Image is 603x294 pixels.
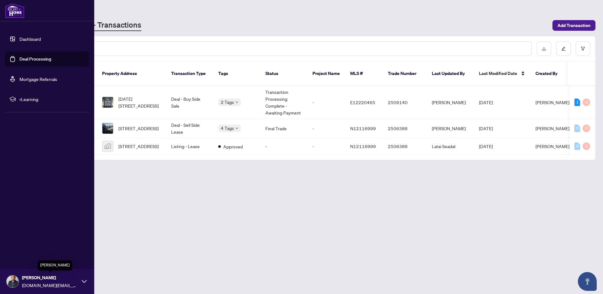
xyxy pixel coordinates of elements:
[427,86,474,119] td: [PERSON_NAME]
[307,138,345,155] td: -
[213,61,260,86] th: Tags
[118,143,159,150] span: [STREET_ADDRESS]
[383,61,427,86] th: Trade Number
[561,46,566,51] span: edit
[102,123,113,134] img: thumbnail-img
[383,86,427,119] td: 2509140
[307,61,345,86] th: Project Name
[578,272,597,291] button: Open asap
[479,126,493,131] span: [DATE]
[307,119,345,138] td: -
[260,61,307,86] th: Status
[479,70,517,77] span: Last Modified Date
[552,20,595,31] button: Add Transaction
[235,127,238,130] span: down
[479,143,493,149] span: [DATE]
[7,275,19,287] img: Profile Icon
[581,46,585,51] span: filter
[166,138,213,155] td: Listing - Lease
[118,95,161,109] span: [DATE][STREET_ADDRESS]
[38,260,72,270] div: [PERSON_NAME]
[535,99,569,105] span: [PERSON_NAME]
[235,101,238,104] span: down
[542,46,546,51] span: download
[557,20,590,30] span: Add Transaction
[5,3,24,18] img: logo
[166,61,213,86] th: Transaction Type
[166,119,213,138] td: Deal - Sell Side Lease
[583,99,590,106] div: 0
[19,56,51,62] a: Deal Processing
[307,86,345,119] td: -
[350,126,376,131] span: N12116999
[530,61,568,86] th: Created By
[474,61,530,86] th: Last Modified Date
[22,282,79,289] span: [DOMAIN_NAME][EMAIL_ADDRESS][DOMAIN_NAME]
[427,119,474,138] td: [PERSON_NAME]
[583,142,590,150] div: 0
[223,143,243,150] span: Approved
[102,97,113,108] img: thumbnail-img
[574,125,580,132] div: 0
[22,274,79,281] span: [PERSON_NAME]
[556,41,571,56] button: edit
[102,141,113,152] img: thumbnail-img
[427,138,474,155] td: Latai Seadat
[345,61,383,86] th: MLS #
[427,61,474,86] th: Last Updated By
[576,41,590,56] button: filter
[383,119,427,138] td: 2506388
[537,41,551,56] button: download
[118,125,159,132] span: [STREET_ADDRESS]
[19,96,85,103] span: rLearning
[19,76,57,82] a: Mortgage Referrals
[350,143,376,149] span: N12116999
[583,125,590,132] div: 0
[19,36,41,42] a: Dashboard
[97,61,166,86] th: Property Address
[260,119,307,138] td: Final Trade
[350,99,375,105] span: E12220465
[535,143,569,149] span: [PERSON_NAME]
[574,99,580,106] div: 1
[260,138,307,155] td: -
[221,99,234,106] span: 2 Tags
[260,86,307,119] td: Transaction Processing Complete - Awaiting Payment
[574,142,580,150] div: 0
[479,99,493,105] span: [DATE]
[166,86,213,119] td: Deal - Buy Side Sale
[221,125,234,132] span: 4 Tags
[535,126,569,131] span: [PERSON_NAME]
[383,138,427,155] td: 2506388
